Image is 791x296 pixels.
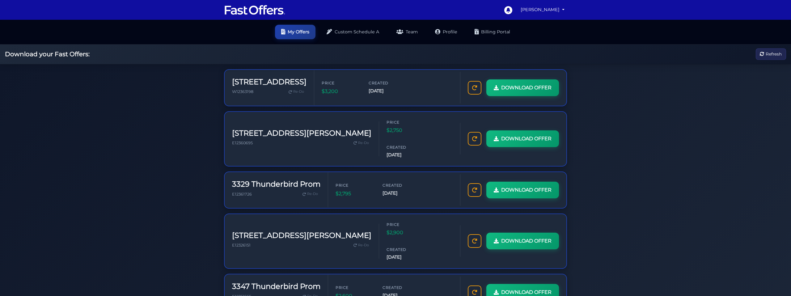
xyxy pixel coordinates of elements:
a: [PERSON_NAME] [518,4,567,16]
span: Created [383,182,420,188]
span: W12363198 [232,89,253,94]
span: Re-Do [293,89,304,95]
span: $2,750 [387,126,424,134]
span: Price [387,222,424,227]
a: Custom Schedule A [320,25,385,39]
span: Price [322,80,359,86]
span: Price [387,119,424,125]
span: [DATE] [383,190,420,197]
span: DOWNLOAD OFFER [501,186,552,194]
span: [DATE] [387,151,424,159]
span: Created [383,285,420,290]
span: [DATE] [387,254,424,261]
span: Price [336,285,373,290]
span: $2,900 [387,229,424,237]
span: DOWNLOAD OFFER [501,135,552,143]
span: Created [369,80,406,86]
a: DOWNLOAD OFFER [486,79,559,96]
h3: [STREET_ADDRESS] [232,78,307,87]
a: DOWNLOAD OFFER [486,182,559,198]
span: Refresh [766,51,782,57]
span: Created [387,247,424,252]
a: DOWNLOAD OFFER [486,130,559,147]
a: Re-Do [300,190,320,198]
span: [DATE] [369,87,406,95]
span: DOWNLOAD OFFER [501,237,552,245]
span: Re-Do [358,140,369,146]
span: E12326151 [232,243,251,247]
span: E12360695 [232,141,253,145]
h3: [STREET_ADDRESS][PERSON_NAME] [232,129,371,138]
a: Re-Do [351,241,371,249]
span: Re-Do [307,191,318,197]
h2: Download your Fast Offers: [5,50,90,58]
h3: 3347 Thunderbird Prom [232,282,320,291]
span: Re-Do [358,243,369,248]
span: $3,200 [322,87,359,95]
h3: 3329 Thunderbird Prom [232,180,320,189]
a: Billing Portal [468,25,516,39]
a: My Offers [275,25,315,39]
a: Re-Do [286,88,307,96]
span: DOWNLOAD OFFER [501,84,552,92]
span: Created [387,144,424,150]
span: Price [336,182,373,188]
span: $2,795 [336,190,373,198]
h3: [STREET_ADDRESS][PERSON_NAME] [232,231,371,240]
span: E12361726 [232,192,252,197]
a: Profile [429,25,463,39]
a: Team [390,25,424,39]
button: Refresh [756,49,786,60]
a: Re-Do [351,139,371,147]
a: DOWNLOAD OFFER [486,233,559,249]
